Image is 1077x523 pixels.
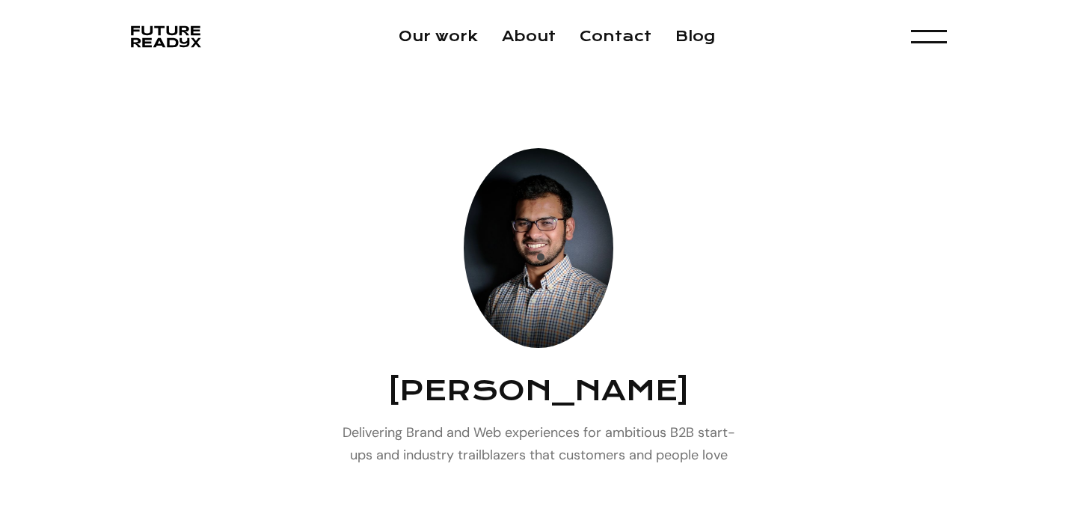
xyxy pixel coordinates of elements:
[911,21,947,52] div: menu
[130,22,202,52] img: Futurereadyx Logo
[340,372,737,409] h1: [PERSON_NAME]
[675,28,715,45] a: Blog
[399,28,478,45] a: Our work
[130,22,202,52] a: home
[464,148,613,348] img: Mazzad Kabir
[580,28,651,45] a: Contact
[340,421,737,466] p: Delivering Brand and Web experiences for ambitious B2B start-ups and industry trailblazers that c...
[502,28,556,45] a: About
